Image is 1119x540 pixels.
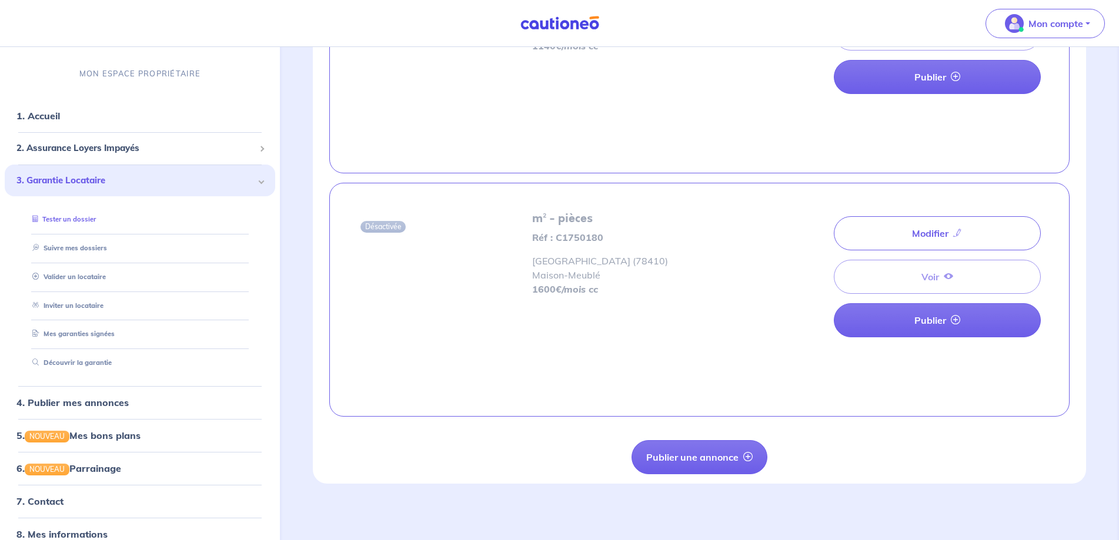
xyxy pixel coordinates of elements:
[1005,14,1024,33] img: illu_account_valid_menu.svg
[5,489,275,513] div: 7. Contact
[16,528,108,540] a: 8. Mes informations
[19,210,261,229] div: Tester un dossier
[532,40,598,52] strong: 1140
[19,353,261,373] div: Découvrir la garantie
[19,267,261,286] div: Valider un locataire
[556,40,598,52] em: €/mois cc
[79,68,201,79] p: MON ESPACE PROPRIÉTAIRE
[28,272,106,280] a: Valider un locataire
[5,164,275,196] div: 3. Garantie Locataire
[16,495,64,507] a: 7. Contact
[16,429,141,441] a: 5.NOUVEAUMes bons plans
[834,303,1041,337] a: Publier
[834,216,1041,250] a: Modifier
[28,358,112,367] a: Découvrir la garantie
[16,110,60,122] a: 1. Accueil
[986,9,1105,38] button: illu_account_valid_menu.svgMon compte
[834,60,1041,94] a: Publier
[28,243,107,251] a: Suivre mes dossiers
[28,301,103,309] a: Inviter un locataire
[19,324,261,344] div: Mes garanties signées
[5,390,275,414] div: 4. Publier mes annonces
[28,330,115,338] a: Mes garanties signées
[532,255,668,281] span: [GEOGRAPHIC_DATA] (78410) Maison - Meublé
[5,137,275,160] div: 2. Assurance Loyers Impayés
[5,423,275,447] div: 5.NOUVEAUMes bons plans
[19,296,261,315] div: Inviter un locataire
[16,462,121,474] a: 6.NOUVEAUParrainage
[16,142,255,155] span: 2. Assurance Loyers Impayés
[516,16,604,31] img: Cautioneo
[5,104,275,128] div: 1. Accueil
[19,238,261,257] div: Suivre mes dossiers
[532,212,750,226] h5: m² - pièces
[5,457,275,480] div: 6.NOUVEAUParrainage
[16,173,255,187] span: 3. Garantie Locataire
[532,283,598,295] strong: 1600
[1028,16,1083,31] p: Mon compte
[360,221,406,233] span: Désactivée
[16,396,129,408] a: 4. Publier mes annonces
[632,440,767,474] button: Publier une annonce
[556,283,598,295] em: €/mois cc
[532,232,603,243] strong: Réf : C1750180
[28,215,96,223] a: Tester un dossier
